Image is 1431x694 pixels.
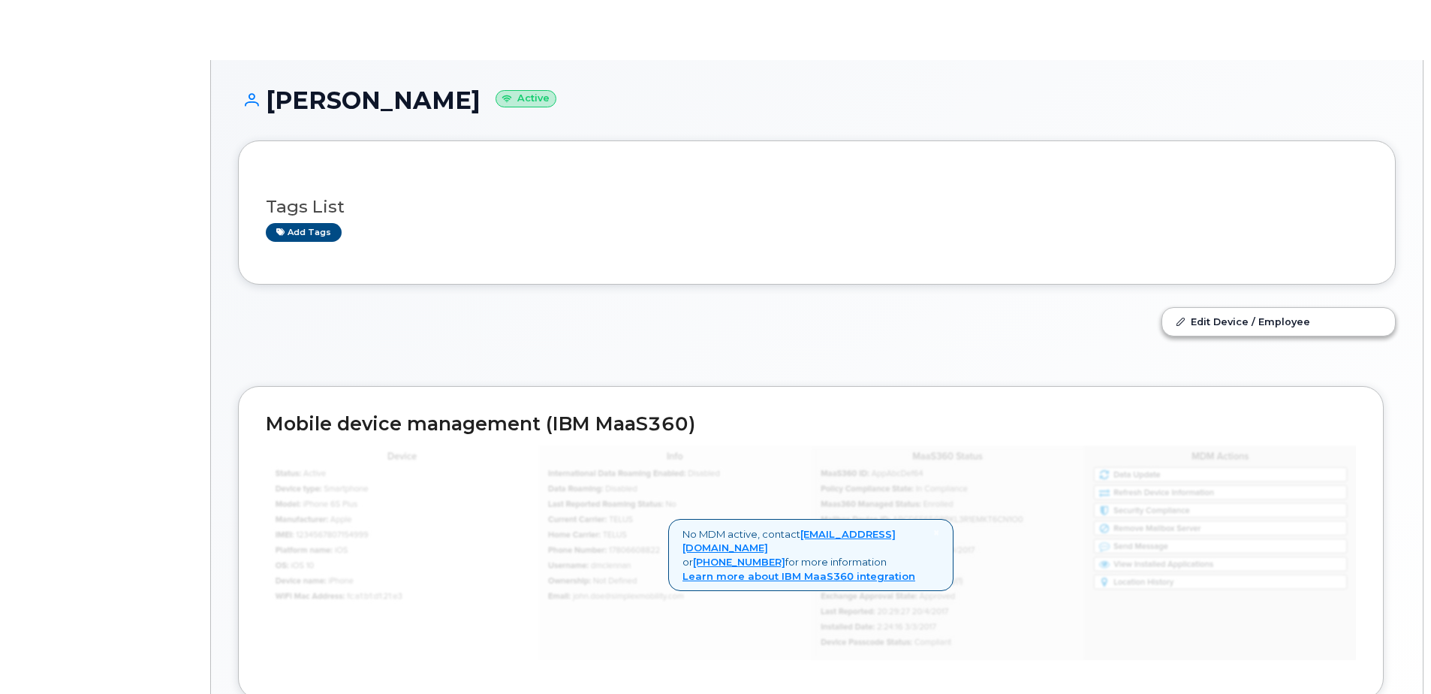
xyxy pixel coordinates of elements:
[266,414,1356,435] h2: Mobile device management (IBM MaaS360)
[668,519,953,591] div: No MDM active, contact or for more information
[266,445,1356,659] img: mdm_maas360_data_lg-147edf4ce5891b6e296acbe60ee4acd306360f73f278574cfef86ac192ea0250.jpg
[933,527,939,539] a: Close
[266,198,1368,216] h3: Tags List
[266,223,342,242] a: Add tags
[238,87,1396,113] h1: [PERSON_NAME]
[682,528,896,554] a: [EMAIL_ADDRESS][DOMAIN_NAME]
[933,526,939,539] span: ×
[682,570,915,582] a: Learn more about IBM MaaS360 integration
[693,556,785,568] a: [PHONE_NUMBER]
[496,90,556,107] small: Active
[1162,308,1395,335] a: Edit Device / Employee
